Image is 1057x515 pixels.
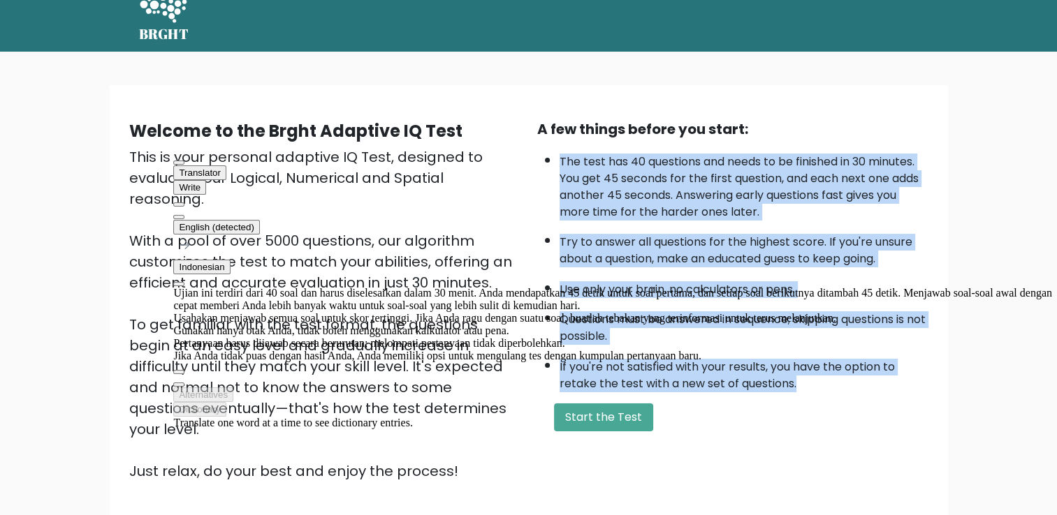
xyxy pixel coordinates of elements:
div: A few things before you start: [537,119,928,140]
div: This is your personal adaptive IQ Test, designed to evaluate your Logical, Numerical and Spatial ... [129,147,520,482]
b: Welcome to the Brght Adaptive IQ Test [129,119,462,142]
li: The test has 40 questions and needs to be finished in 30 minutes. You get 45 seconds for the firs... [560,147,928,221]
h5: BRGHT [139,26,189,43]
